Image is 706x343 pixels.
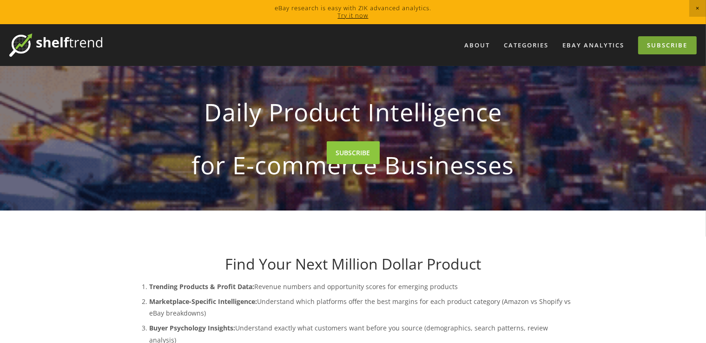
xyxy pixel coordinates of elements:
[327,141,380,164] a: SUBSCRIBE
[498,38,554,53] div: Categories
[150,282,255,291] strong: Trending Products & Profit Data:
[146,90,561,134] strong: Daily Product Intelligence
[458,38,496,53] a: About
[146,143,561,187] strong: for E-commerce Businesses
[150,297,257,306] strong: Marketplace-Specific Intelligence:
[556,38,630,53] a: eBay Analytics
[131,255,575,273] h1: Find Your Next Million Dollar Product
[9,33,102,57] img: ShelfTrend
[150,281,575,292] p: Revenue numbers and opportunity scores for emerging products
[638,36,697,54] a: Subscribe
[150,323,236,332] strong: Buyer Psychology Insights:
[150,296,575,319] p: Understand which platforms offer the best margins for each product category (Amazon vs Shopify vs...
[338,11,369,20] a: Try it now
